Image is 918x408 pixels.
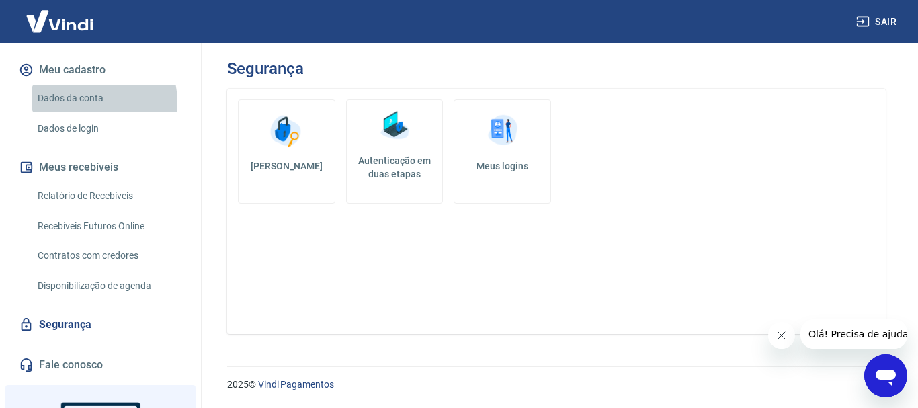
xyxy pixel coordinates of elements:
[227,59,303,78] h3: Segurança
[8,9,113,20] span: Olá! Precisa de ajuda?
[346,99,444,204] a: Autenticação em duas etapas
[16,1,103,42] img: Vindi
[266,111,306,151] img: Alterar senha
[238,99,335,204] a: [PERSON_NAME]
[16,350,185,380] a: Fale conosco
[32,212,185,240] a: Recebíveis Futuros Online
[258,379,334,390] a: Vindi Pagamentos
[864,354,907,397] iframe: Botão para abrir a janela de mensagens
[454,99,551,204] a: Meus logins
[32,242,185,270] a: Contratos com credores
[32,115,185,142] a: Dados de login
[352,154,437,181] h5: Autenticação em duas etapas
[16,153,185,182] button: Meus recebíveis
[249,159,324,173] h5: [PERSON_NAME]
[32,85,185,112] a: Dados da conta
[16,55,185,85] button: Meu cadastro
[374,106,415,146] img: Autenticação em duas etapas
[32,182,185,210] a: Relatório de Recebíveis
[465,159,540,173] h5: Meus logins
[853,9,902,34] button: Sair
[32,272,185,300] a: Disponibilização de agenda
[768,322,795,349] iframe: Fechar mensagem
[227,378,886,392] p: 2025 ©
[483,111,523,151] img: Meus logins
[800,319,907,349] iframe: Mensagem da empresa
[16,310,185,339] a: Segurança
